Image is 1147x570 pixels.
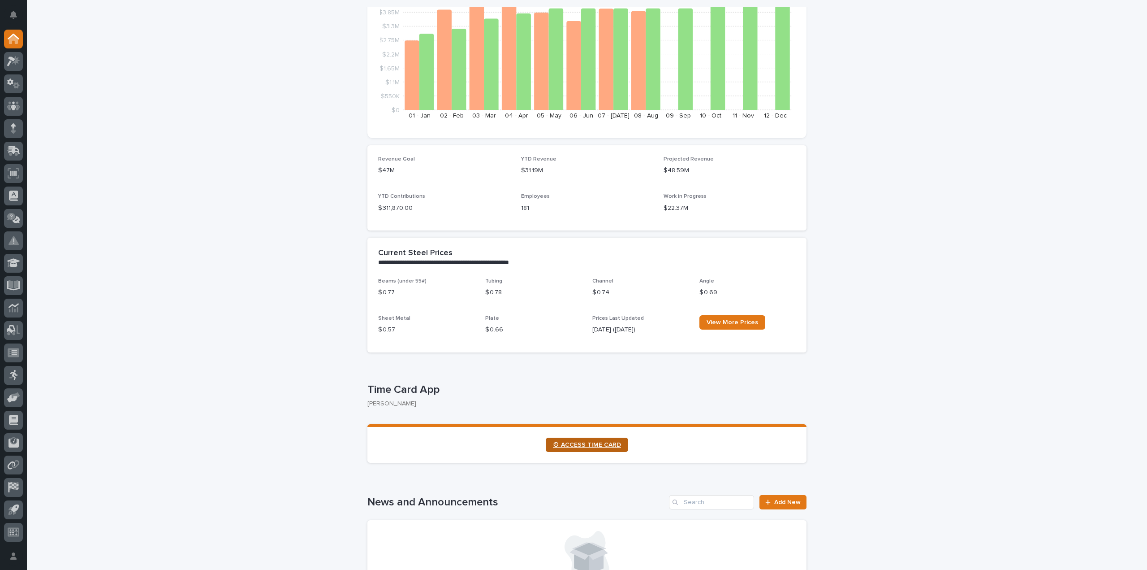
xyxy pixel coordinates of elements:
[485,316,499,321] span: Plate
[485,325,582,335] p: $ 0.66
[379,9,400,16] tspan: $3.85M
[367,383,803,396] p: Time Card App
[378,278,427,284] span: Beams (under 55#)
[4,5,23,24] button: Notifications
[382,51,400,57] tspan: $2.2M
[382,23,400,30] tspan: $3.3M
[521,157,556,162] span: YTD Revenue
[546,438,628,452] a: ⏲ ACCESS TIME CARD
[521,204,653,213] p: 181
[385,79,400,85] tspan: $1.1M
[774,499,801,505] span: Add New
[592,278,613,284] span: Channel
[381,93,400,99] tspan: $550K
[592,288,689,297] p: $ 0.74
[537,113,561,119] text: 05 - May
[367,400,799,408] p: [PERSON_NAME]
[392,107,400,113] tspan: $0
[378,248,453,258] h2: Current Steel Prices
[699,278,714,284] span: Angle
[598,113,630,119] text: 07 - [DATE]
[664,194,707,199] span: Work in Progress
[378,204,510,213] p: $ 311,870.00
[521,194,550,199] span: Employees
[521,166,653,175] p: $31.19M
[764,113,787,119] text: 12 - Dec
[485,278,502,284] span: Tubing
[707,319,758,326] span: View More Prices
[378,157,415,162] span: Revenue Goal
[592,316,644,321] span: Prices Last Updated
[699,315,765,330] a: View More Prices
[505,113,528,119] text: 04 - Apr
[378,288,474,297] p: $ 0.77
[379,65,400,71] tspan: $1.65M
[553,442,621,448] span: ⏲ ACCESS TIME CARD
[664,166,796,175] p: $48.59M
[733,113,754,119] text: 11 - Nov
[699,288,796,297] p: $ 0.69
[378,194,425,199] span: YTD Contributions
[664,157,714,162] span: Projected Revenue
[367,496,665,509] h1: News and Announcements
[379,37,400,44] tspan: $2.75M
[378,325,474,335] p: $ 0.57
[378,166,510,175] p: $47M
[592,325,689,335] p: [DATE] ([DATE])
[666,113,691,119] text: 09 - Sep
[634,113,658,119] text: 08 - Aug
[11,11,23,25] div: Notifications
[409,113,431,119] text: 01 - Jan
[485,288,582,297] p: $ 0.78
[700,113,721,119] text: 10 - Oct
[664,204,796,213] p: $22.37M
[669,495,754,509] input: Search
[378,316,410,321] span: Sheet Metal
[440,113,464,119] text: 02 - Feb
[472,113,496,119] text: 03 - Mar
[759,495,806,509] a: Add New
[569,113,593,119] text: 06 - Jun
